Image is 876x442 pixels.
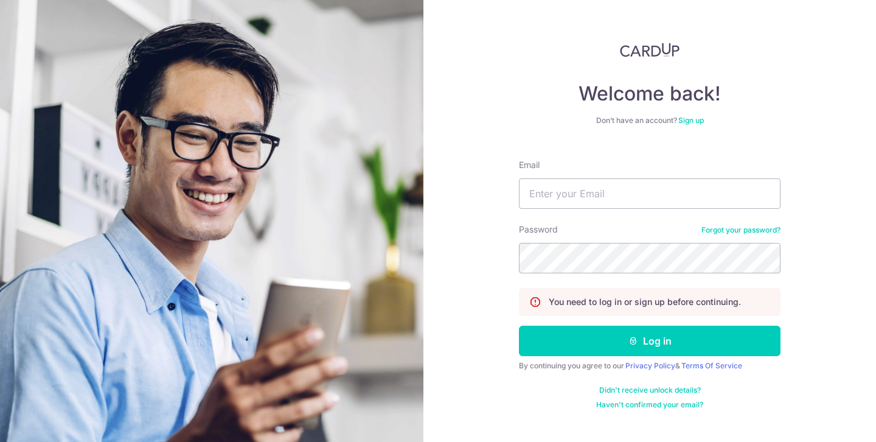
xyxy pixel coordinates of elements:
[519,178,780,209] input: Enter your Email
[519,82,780,106] h4: Welcome back!
[596,400,703,410] a: Haven't confirmed your email?
[519,223,558,236] label: Password
[678,116,704,125] a: Sign up
[620,43,680,57] img: CardUp Logo
[549,296,741,308] p: You need to log in or sign up before continuing.
[599,385,701,395] a: Didn't receive unlock details?
[681,361,742,370] a: Terms Of Service
[701,225,780,235] a: Forgot your password?
[519,361,780,371] div: By continuing you agree to our &
[519,116,780,125] div: Don’t have an account?
[625,361,675,370] a: Privacy Policy
[519,326,780,356] button: Log in
[519,159,540,171] label: Email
